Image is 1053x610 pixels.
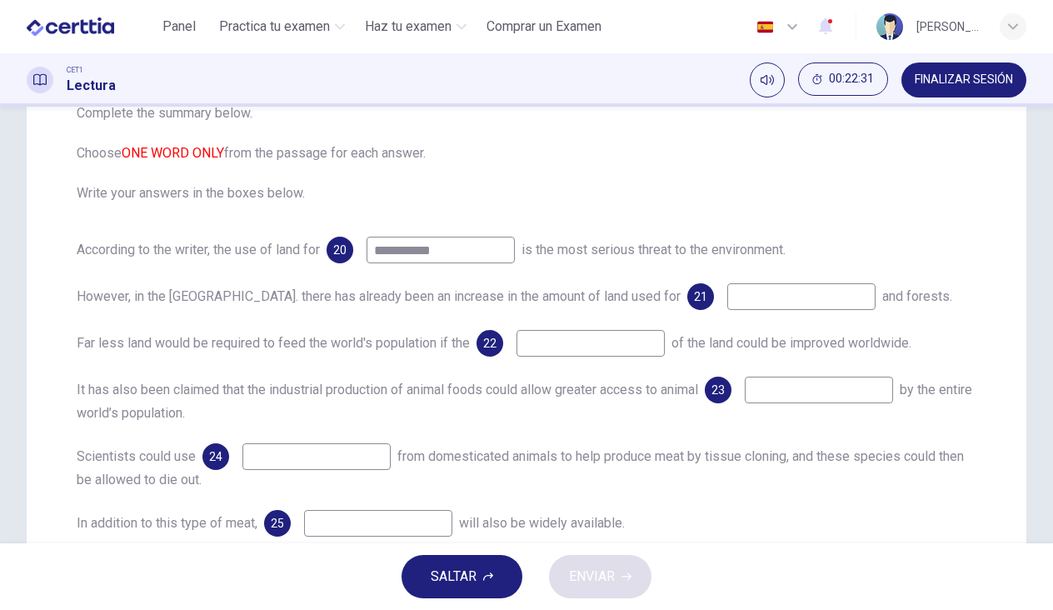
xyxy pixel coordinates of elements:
[162,17,196,37] span: Panel
[77,242,320,257] span: According to the writer, the use of land for
[876,13,903,40] img: Profile picture
[459,515,625,531] span: will also be widely available.
[829,72,874,86] span: 00:22:31
[798,62,888,96] button: 00:22:31
[77,382,698,397] span: It has also been claimed that the industrial production of animal foods could allow greater acces...
[671,335,911,351] span: of the land could be improved worldwide.
[365,17,452,37] span: Haz tu examen
[77,288,681,304] span: However, in the [GEOGRAPHIC_DATA]. there has already been an increase in the amount of land used for
[209,451,222,462] span: 24
[77,448,964,487] span: from domesticated animals to help produce meat by tissue cloning, and these species could then be...
[27,10,114,43] img: CERTTIA logo
[67,76,116,96] h1: Lectura
[77,515,257,531] span: In addition to this type of meat,
[219,17,330,37] span: Practica tu examen
[901,62,1026,97] button: FINALIZAR SESIÓN
[27,10,152,43] a: CERTTIA logo
[711,384,725,396] span: 23
[798,62,888,97] div: Ocultar
[77,448,196,464] span: Scientists could use
[915,73,1013,87] span: FINALIZAR SESIÓN
[358,12,473,42] button: Haz tu examen
[122,145,224,161] font: ONE WORD ONLY
[77,335,470,351] span: Far less land would be required to feed the world's population if the
[212,12,352,42] button: Practica tu examen
[916,17,980,37] div: [PERSON_NAME]
[694,291,707,302] span: 21
[402,555,522,598] button: SALTAR
[480,12,608,42] button: Comprar un Examen
[882,288,952,304] span: and forests.
[333,244,347,256] span: 20
[522,242,786,257] span: is the most serious threat to the environment.
[152,12,206,42] button: Panel
[483,337,497,349] span: 22
[487,17,601,37] span: Comprar un Examen
[755,21,776,33] img: es
[271,517,284,529] span: 25
[431,565,477,588] span: SALTAR
[750,62,785,97] div: Silenciar
[67,64,83,76] span: CET1
[77,103,976,203] span: Complete the summary below. Choose from the passage for each answer. Write your answers in the bo...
